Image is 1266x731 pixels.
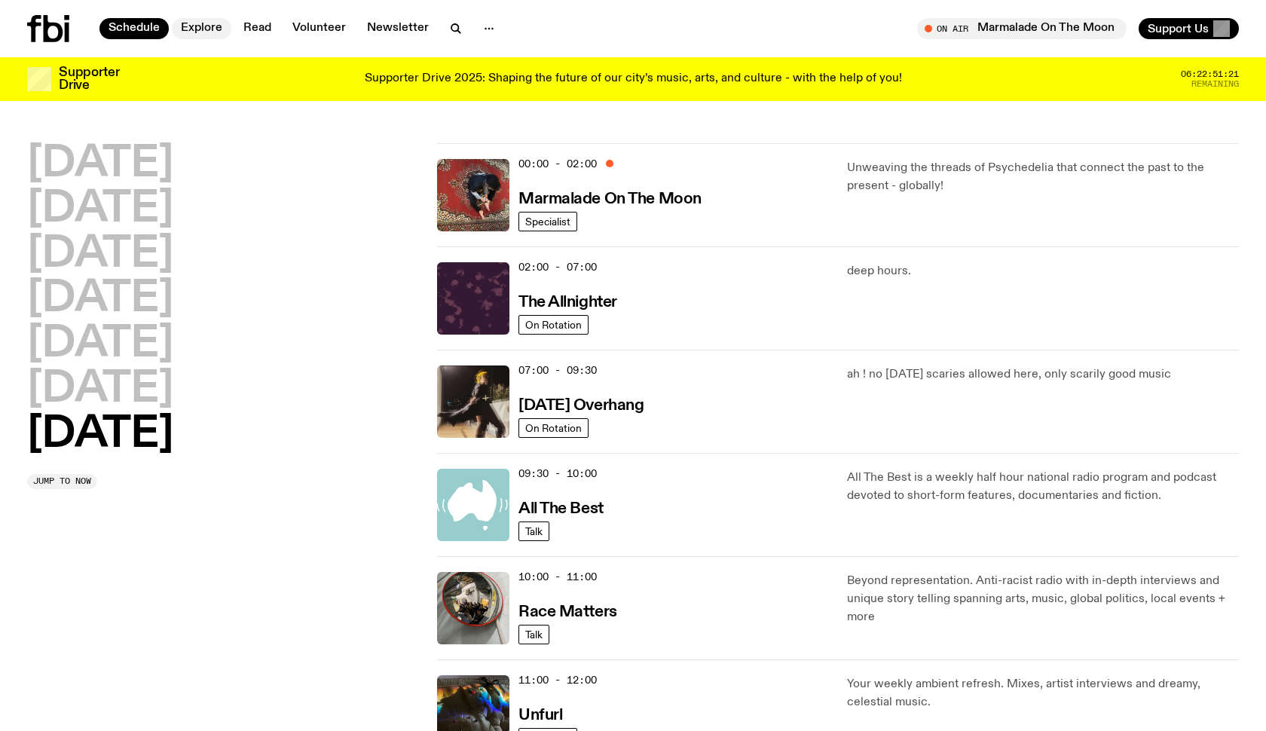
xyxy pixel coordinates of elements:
p: All The Best is a weekly half hour national radio program and podcast devoted to short-form featu... [847,469,1239,505]
a: All The Best [518,498,604,517]
a: Specialist [518,212,577,231]
a: Read [234,18,280,39]
button: [DATE] [27,234,173,276]
a: Talk [518,625,549,644]
p: Unweaving the threads of Psychedelia that connect the past to the present - globally! [847,159,1239,195]
a: Unfurl [518,705,562,723]
span: On Rotation [525,422,582,433]
span: Jump to now [33,477,91,485]
button: [DATE] [27,414,173,456]
span: Remaining [1191,80,1239,88]
button: Support Us [1139,18,1239,39]
a: Talk [518,521,549,541]
button: On AirMarmalade On The Moon [917,18,1127,39]
a: On Rotation [518,418,589,438]
h3: Race Matters [518,604,617,620]
a: Newsletter [358,18,438,39]
a: Schedule [99,18,169,39]
img: A photo of the Race Matters team taken in a rear view or "blindside" mirror. A bunch of people of... [437,572,509,644]
span: Talk [525,525,543,537]
span: 06:22:51:21 [1181,70,1239,78]
span: 09:30 - 10:00 [518,466,597,481]
a: [DATE] Overhang [518,395,644,414]
button: [DATE] [27,143,173,185]
span: Talk [525,629,543,640]
h3: Supporter Drive [59,66,119,92]
a: The Allnighter [518,292,617,310]
a: Explore [172,18,231,39]
a: Race Matters [518,601,617,620]
a: Marmalade On The Moon [518,188,702,207]
span: 02:00 - 07:00 [518,260,597,274]
p: Beyond representation. Anti-racist radio with in-depth interviews and unique story telling spanni... [847,572,1239,626]
button: [DATE] [27,188,173,231]
h3: The Allnighter [518,295,617,310]
h3: Marmalade On The Moon [518,191,702,207]
p: Supporter Drive 2025: Shaping the future of our city’s music, arts, and culture - with the help o... [365,72,902,86]
h3: [DATE] Overhang [518,398,644,414]
button: [DATE] [27,278,173,320]
a: On Rotation [518,315,589,335]
p: ah ! no [DATE] scaries allowed here, only scarily good music [847,365,1239,384]
a: Volunteer [283,18,355,39]
p: Your weekly ambient refresh. Mixes, artist interviews and dreamy, celestial music. [847,675,1239,711]
span: 10:00 - 11:00 [518,570,597,584]
p: deep hours. [847,262,1239,280]
span: 11:00 - 12:00 [518,673,597,687]
button: [DATE] [27,323,173,365]
button: [DATE] [27,369,173,411]
button: Jump to now [27,474,97,489]
h3: Unfurl [518,708,562,723]
span: Support Us [1148,22,1209,35]
span: On Rotation [525,319,582,330]
img: Tommy - Persian Rug [437,159,509,231]
span: 00:00 - 02:00 [518,157,597,171]
h3: All The Best [518,501,604,517]
span: 07:00 - 09:30 [518,363,597,378]
span: Specialist [525,216,570,227]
